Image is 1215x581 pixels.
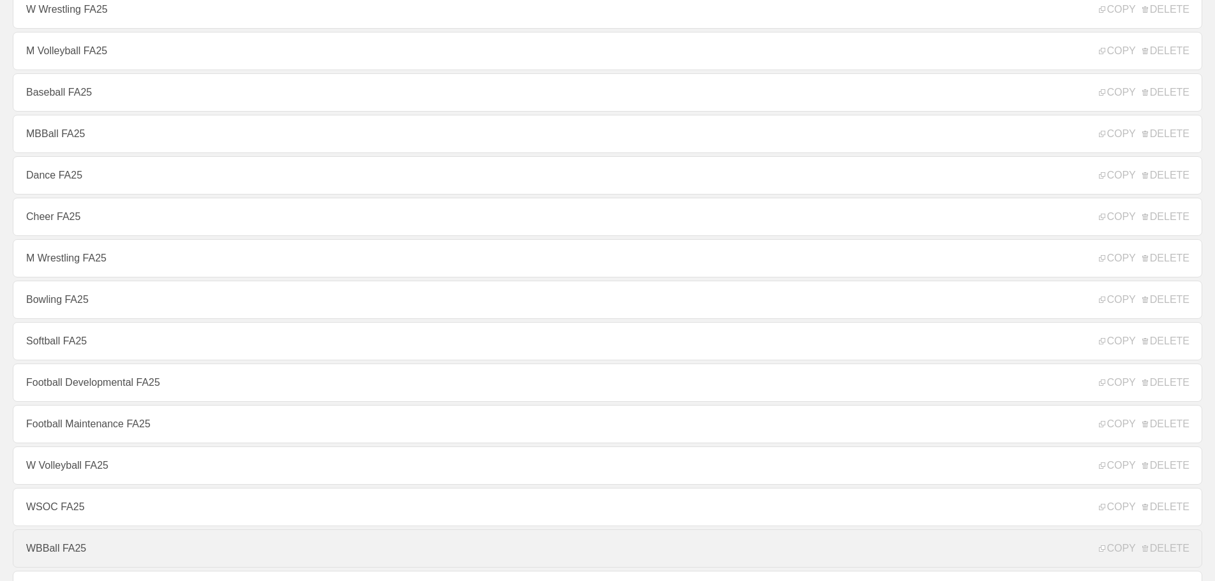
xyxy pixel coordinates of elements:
[1142,128,1189,140] span: DELETE
[1099,128,1135,140] span: COPY
[1099,45,1135,57] span: COPY
[13,488,1202,526] a: WSOC FA25
[13,32,1202,70] a: M Volleyball FA25
[1142,501,1189,513] span: DELETE
[1142,87,1189,98] span: DELETE
[13,156,1202,195] a: Dance FA25
[1142,294,1189,305] span: DELETE
[13,529,1202,568] a: WBBall FA25
[13,405,1202,443] a: Football Maintenance FA25
[1099,4,1135,15] span: COPY
[13,115,1202,153] a: MBBall FA25
[13,322,1202,360] a: Softball FA25
[1099,170,1135,181] span: COPY
[1099,253,1135,264] span: COPY
[1099,418,1135,430] span: COPY
[1142,170,1189,181] span: DELETE
[1099,501,1135,513] span: COPY
[1142,4,1189,15] span: DELETE
[1151,520,1215,581] iframe: Chat Widget
[1142,377,1189,388] span: DELETE
[1142,418,1189,430] span: DELETE
[1142,335,1189,347] span: DELETE
[1142,543,1189,554] span: DELETE
[1142,45,1189,57] span: DELETE
[13,198,1202,236] a: Cheer FA25
[1099,294,1135,305] span: COPY
[1099,377,1135,388] span: COPY
[1142,211,1189,223] span: DELETE
[1099,335,1135,347] span: COPY
[13,446,1202,485] a: W Volleyball FA25
[1142,460,1189,471] span: DELETE
[13,364,1202,402] a: Football Developmental FA25
[1142,253,1189,264] span: DELETE
[1099,460,1135,471] span: COPY
[1099,87,1135,98] span: COPY
[13,281,1202,319] a: Bowling FA25
[1099,543,1135,554] span: COPY
[1099,211,1135,223] span: COPY
[13,73,1202,112] a: Baseball FA25
[13,239,1202,277] a: M Wrestling FA25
